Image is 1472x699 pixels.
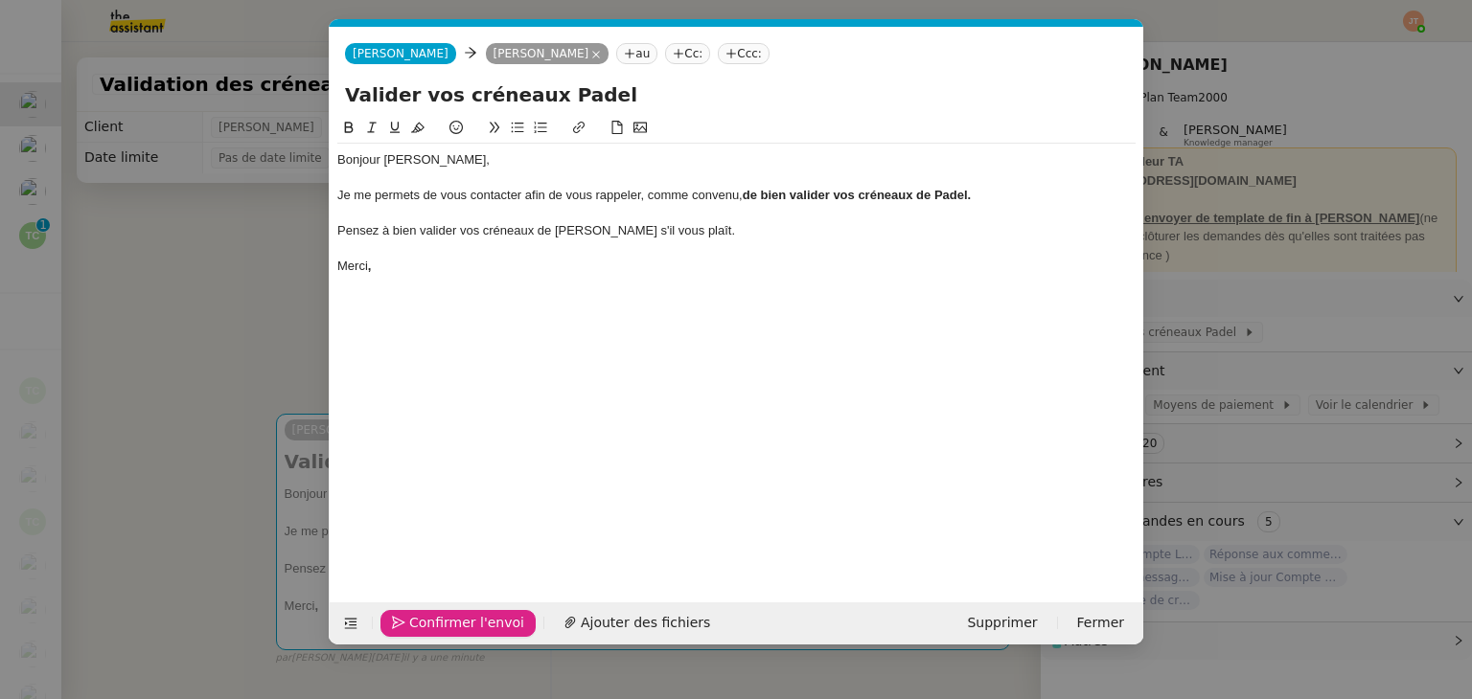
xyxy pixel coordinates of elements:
[353,47,448,60] span: [PERSON_NAME]
[337,151,1136,169] div: Bonjour [PERSON_NAME],
[486,43,609,64] nz-tag: [PERSON_NAME]
[1066,610,1136,637] button: Fermer
[380,610,536,637] button: Confirmer l'envoi
[345,80,1128,109] input: Subject
[616,43,657,64] nz-tag: au
[552,610,722,637] button: Ajouter des fichiers
[337,187,1136,204] div: Je me permets de vous contacter afin de vous rappeler, comme convenu,
[955,610,1048,637] button: Supprimer
[665,43,710,64] nz-tag: Cc:
[409,612,524,634] span: Confirmer l'envoi
[967,612,1037,634] span: Supprimer
[337,222,1136,239] div: Pensez à bien valider vos créneaux de [PERSON_NAME] s'il vous plaît.
[337,258,1136,275] div: Merci
[718,43,770,64] nz-tag: Ccc:
[581,612,710,634] span: Ajouter des fichiers
[1077,612,1124,634] span: Fermer
[368,259,372,273] strong: ,
[743,188,971,202] strong: de bien valider vos créneaux de Padel.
